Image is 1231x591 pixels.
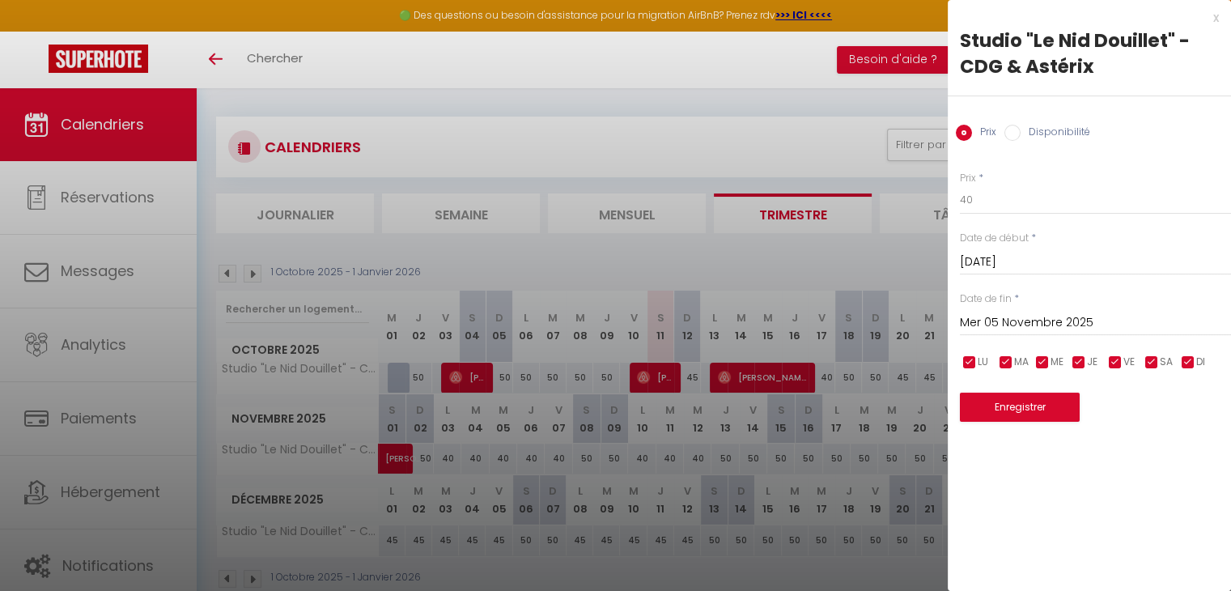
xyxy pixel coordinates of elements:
label: Prix [960,171,976,186]
span: DI [1196,355,1205,370]
span: JE [1087,355,1097,370]
span: SA [1160,355,1173,370]
div: Studio "Le Nid Douillet" - CDG & Astérix [960,28,1219,79]
span: LU [978,355,988,370]
label: Date de fin [960,291,1012,307]
label: Disponibilité [1021,125,1090,142]
label: Prix [972,125,996,142]
button: Enregistrer [960,393,1080,422]
label: Date de début [960,231,1029,246]
div: x [948,8,1219,28]
span: VE [1123,355,1135,370]
span: ME [1051,355,1063,370]
span: MA [1014,355,1029,370]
